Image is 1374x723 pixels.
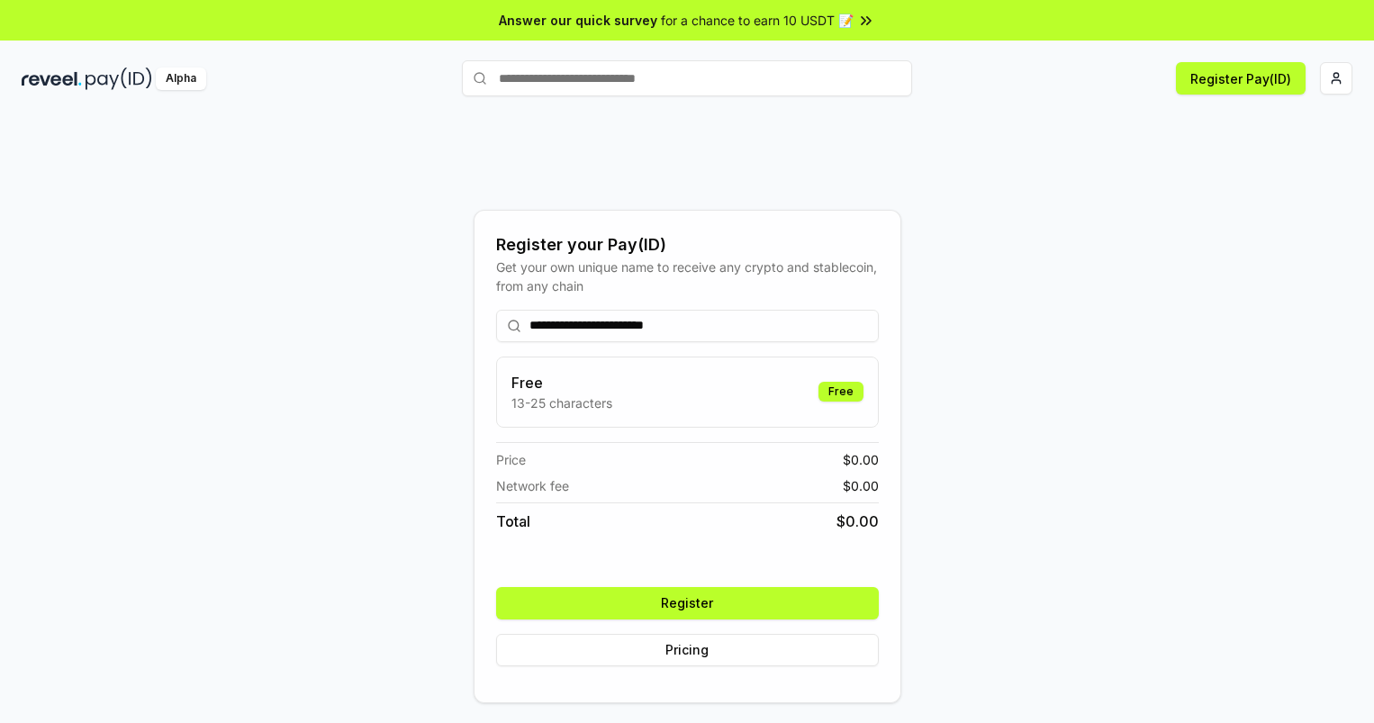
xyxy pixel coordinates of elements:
[22,68,82,90] img: reveel_dark
[499,11,657,30] span: Answer our quick survey
[843,476,879,495] span: $ 0.00
[496,587,879,619] button: Register
[496,450,526,469] span: Price
[1176,62,1306,95] button: Register Pay(ID)
[818,382,863,402] div: Free
[496,258,879,295] div: Get your own unique name to receive any crypto and stablecoin, from any chain
[836,511,879,532] span: $ 0.00
[86,68,152,90] img: pay_id
[511,393,612,412] p: 13-25 characters
[661,11,854,30] span: for a chance to earn 10 USDT 📝
[496,232,879,258] div: Register your Pay(ID)
[496,476,569,495] span: Network fee
[843,450,879,469] span: $ 0.00
[496,634,879,666] button: Pricing
[156,68,206,90] div: Alpha
[511,372,612,393] h3: Free
[496,511,530,532] span: Total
